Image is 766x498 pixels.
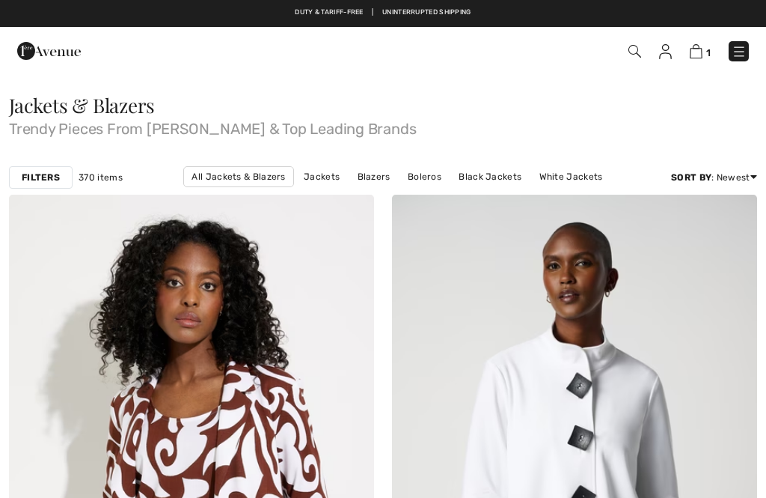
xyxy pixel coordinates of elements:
a: White Jackets [532,167,610,186]
img: 1ère Avenue [17,36,81,66]
strong: Filters [22,171,60,184]
a: Boleros [400,167,449,186]
img: Shopping Bag [690,44,702,58]
strong: Sort By [671,172,711,183]
span: 1 [706,47,711,58]
a: Duty & tariff-free | Uninterrupted shipping [295,8,471,16]
span: Trendy Pieces From [PERSON_NAME] & Top Leading Brands [9,115,757,136]
a: [PERSON_NAME] Jackets [249,187,377,207]
a: Jackets [296,167,347,186]
iframe: Opens a widget where you can find more information [670,453,751,491]
a: Black Jackets [451,167,529,186]
div: : Newest [671,171,757,184]
a: Blue Jackets [472,187,545,207]
span: 370 items [79,171,123,184]
img: Menu [732,44,747,59]
a: Blazers [350,167,398,186]
span: Jackets & Blazers [9,92,155,118]
img: My Info [659,44,672,59]
a: [PERSON_NAME] [379,187,469,207]
a: 1ère Avenue [17,43,81,57]
img: Search [628,45,641,58]
a: All Jackets & Blazers [183,166,293,187]
a: 1 [690,42,711,60]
